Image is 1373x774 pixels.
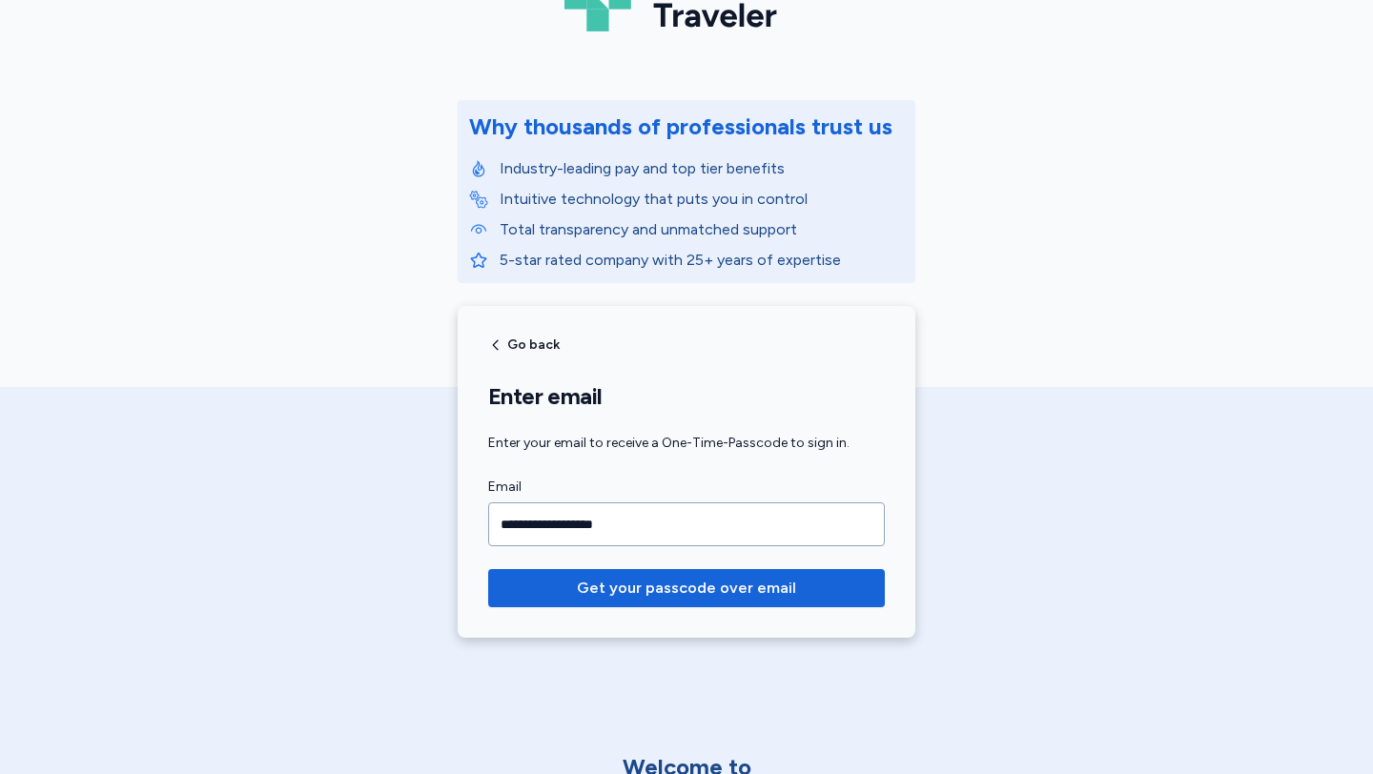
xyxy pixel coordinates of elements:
div: Why thousands of professionals trust us [469,112,892,142]
p: Total transparency and unmatched support [500,218,904,241]
input: Email [488,502,885,546]
p: 5-star rated company with 25+ years of expertise [500,249,904,272]
span: Go back [507,338,560,352]
h1: Enter email [488,382,885,411]
p: Intuitive technology that puts you in control [500,188,904,211]
div: Enter your email to receive a One-Time-Passcode to sign in. [488,434,885,453]
label: Email [488,476,885,499]
p: Industry-leading pay and top tier benefits [500,157,904,180]
span: Get your passcode over email [577,577,796,600]
button: Get your passcode over email [488,569,885,607]
button: Go back [488,337,560,353]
